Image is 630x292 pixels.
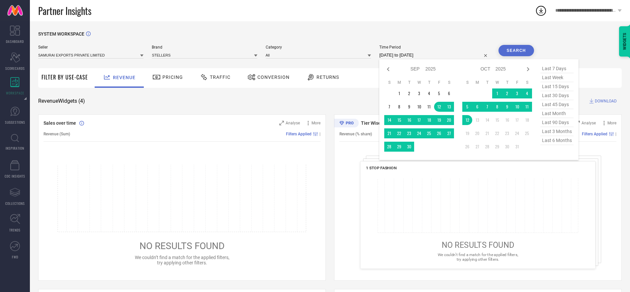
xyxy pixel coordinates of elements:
td: Mon Sep 29 2025 [394,142,404,152]
span: last 3 months [540,127,574,136]
span: Analyse [286,121,300,125]
td: Mon Oct 06 2025 [472,102,482,112]
th: Thursday [502,80,512,85]
span: DASHBOARD [6,39,24,44]
th: Tuesday [404,80,414,85]
span: SCORECARDS [5,66,25,71]
td: Tue Sep 02 2025 [404,88,414,98]
span: last 15 days [540,82,574,91]
td: Thu Oct 16 2025 [502,115,512,125]
td: Fri Oct 31 2025 [512,142,522,152]
td: Mon Oct 13 2025 [472,115,482,125]
span: Pricing [162,74,183,80]
td: Tue Oct 14 2025 [482,115,492,125]
td: Sat Oct 11 2025 [522,102,532,112]
span: Partner Insights [38,4,91,18]
span: last 30 days [540,91,574,100]
td: Wed Sep 10 2025 [414,102,424,112]
span: FWD [12,254,18,259]
span: SUGGESTIONS [5,120,25,125]
td: Wed Sep 17 2025 [414,115,424,125]
span: 1 STOP FASHION [366,166,397,170]
th: Friday [434,80,444,85]
span: DOWNLOAD [595,98,617,104]
span: More [607,121,616,125]
td: Thu Oct 30 2025 [502,142,512,152]
span: last 45 days [540,100,574,109]
span: Returns [316,74,339,80]
td: Fri Oct 24 2025 [512,128,522,138]
td: Mon Oct 20 2025 [472,128,482,138]
td: Wed Oct 15 2025 [492,115,502,125]
div: Open download list [535,5,547,17]
td: Mon Sep 01 2025 [394,88,404,98]
th: Saturday [522,80,532,85]
span: last 90 days [540,118,574,127]
span: CDC INSIGHTS [5,174,25,179]
td: Sat Sep 27 2025 [444,128,454,138]
span: | [319,132,320,136]
td: Wed Sep 24 2025 [414,128,424,138]
span: last 7 days [540,64,574,73]
span: | [615,132,616,136]
span: last month [540,109,574,118]
td: Sun Oct 12 2025 [462,115,472,125]
td: Tue Sep 09 2025 [404,102,414,112]
span: Analyse [582,121,596,125]
span: Sales over time [44,120,76,126]
td: Sun Oct 26 2025 [462,142,472,152]
span: Revenue (% share) [339,132,372,136]
td: Thu Sep 04 2025 [424,88,434,98]
td: Fri Oct 17 2025 [512,115,522,125]
th: Tuesday [482,80,492,85]
th: Monday [394,80,404,85]
input: Select time period [379,51,490,59]
div: Previous month [384,65,392,73]
th: Monday [472,80,482,85]
td: Sun Sep 21 2025 [384,128,394,138]
span: Filter By Use-Case [42,73,88,81]
td: Fri Oct 10 2025 [512,102,522,112]
span: NO RESULTS FOUND [139,240,225,251]
td: Sun Sep 14 2025 [384,115,394,125]
td: Sun Sep 28 2025 [384,142,394,152]
span: Traffic [210,74,230,80]
td: Thu Sep 25 2025 [424,128,434,138]
td: Sat Sep 20 2025 [444,115,454,125]
span: last 6 months [540,136,574,145]
th: Sunday [384,80,394,85]
div: Premium [334,119,359,129]
span: Brand [152,45,257,50]
span: Category [266,45,371,50]
span: Time Period [379,45,490,50]
td: Mon Oct 27 2025 [472,142,482,152]
td: Tue Sep 23 2025 [404,128,414,138]
span: Revenue (Sum) [44,132,70,136]
span: Filters Applied [582,132,607,136]
td: Sat Oct 18 2025 [522,115,532,125]
td: Sat Sep 13 2025 [444,102,454,112]
button: Search [498,45,534,56]
td: Tue Oct 21 2025 [482,128,492,138]
td: Thu Sep 18 2025 [424,115,434,125]
th: Sunday [462,80,472,85]
td: Thu Sep 11 2025 [424,102,434,112]
span: We couldn’t find a match for the applied filters, try applying other filters. [135,255,229,265]
td: Thu Oct 09 2025 [502,102,512,112]
span: Conversion [257,74,290,80]
td: Fri Sep 05 2025 [434,88,444,98]
span: Tier Wise Transactions [361,120,410,126]
td: Wed Oct 08 2025 [492,102,502,112]
td: Wed Oct 29 2025 [492,142,502,152]
th: Thursday [424,80,434,85]
span: Filters Applied [286,132,312,136]
td: Thu Oct 02 2025 [502,88,512,98]
th: Wednesday [414,80,424,85]
td: Tue Oct 07 2025 [482,102,492,112]
td: Fri Sep 26 2025 [434,128,444,138]
span: More [312,121,320,125]
td: Fri Oct 03 2025 [512,88,522,98]
span: WORKSPACE [6,90,24,95]
th: Saturday [444,80,454,85]
td: Wed Sep 03 2025 [414,88,424,98]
